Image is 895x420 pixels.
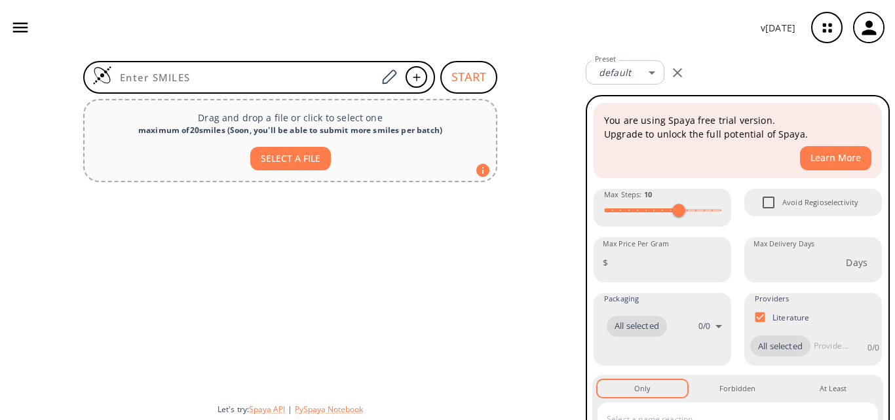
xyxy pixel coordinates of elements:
[755,189,782,216] span: Avoid Regioselectivity
[772,312,810,323] p: Literature
[598,380,687,397] button: Only
[249,404,285,415] button: Spaya API
[846,256,867,269] p: Days
[440,61,497,94] button: START
[753,239,814,249] label: Max Delivery Days
[95,124,486,136] div: maximum of 20 smiles ( Soon, you'll be able to submit more smiles per batch )
[755,293,789,305] span: Providers
[782,197,858,208] span: Avoid Regioselectivity
[820,383,847,394] div: At Least
[595,54,616,64] label: Preset
[810,335,851,356] input: Provider name
[603,239,669,249] label: Max Price Per Gram
[634,383,651,394] div: Only
[95,111,486,124] p: Drag and drop a file or click to select one
[693,380,782,397] button: Forbidden
[800,146,871,170] button: Learn More
[604,189,652,200] span: Max Steps :
[719,383,755,394] div: Forbidden
[218,404,575,415] div: Let's try:
[92,66,112,85] img: Logo Spaya
[295,404,363,415] button: PySpaya Notebook
[604,293,639,305] span: Packaging
[607,320,667,333] span: All selected
[698,320,710,332] p: 0 / 0
[761,21,795,35] p: v [DATE]
[750,340,810,353] span: All selected
[250,147,331,171] button: SELECT A FILE
[599,66,631,79] em: default
[867,342,879,353] p: 0 / 0
[603,256,608,269] p: $
[285,404,295,415] span: |
[112,71,377,84] input: Enter SMILES
[604,113,871,141] p: You are using Spaya free trial version. Upgrade to unlock the full potential of Spaya.
[788,380,878,397] button: At Least
[644,189,652,199] strong: 10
